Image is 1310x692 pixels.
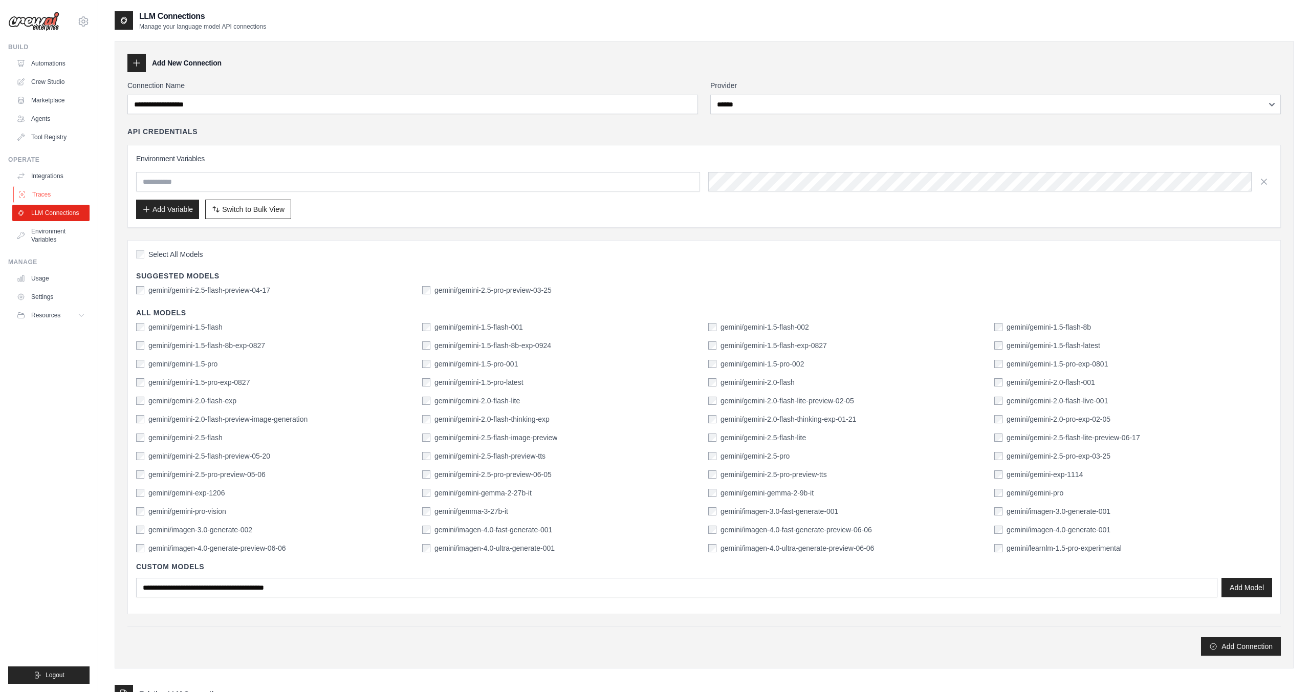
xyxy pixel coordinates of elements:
[720,396,854,406] label: gemini/gemini-2.0-flash-lite-preview-02-05
[422,286,430,294] input: gemini/gemini-2.5-pro-preview-03-25
[1007,322,1091,332] label: gemini/gemini-1.5-flash-8b
[136,544,144,552] input: gemini/imagen-4.0-generate-preview-06-06
[1007,451,1110,461] label: gemini/gemini-2.5-pro-exp-03-25
[1201,637,1281,656] button: Add Connection
[1007,469,1083,480] label: gemini/gemini-exp-1114
[994,434,1002,442] input: gemini/gemini-2.5-flash-lite-preview-06-17
[994,360,1002,368] input: gemini/gemini-1.5-pro-exp-0801
[434,377,523,387] label: gemini/gemini-1.5-pro-latest
[710,80,1281,91] label: Provider
[127,126,198,137] h4: API Credentials
[994,323,1002,331] input: gemini/gemini-1.5-flash-8b
[434,340,551,351] label: gemini/gemini-1.5-flash-8b-exp-0924
[708,415,716,423] input: gemini/gemini-2.0-flash-thinking-exp-01-21
[136,308,1272,318] h4: All Models
[148,543,286,553] label: gemini/imagen-4.0-generate-preview-06-06
[1007,414,1110,424] label: gemini/gemini-2.0-pro-exp-02-05
[434,285,552,295] label: gemini/gemini-2.5-pro-preview-03-25
[720,340,827,351] label: gemini/gemini-1.5-flash-exp-0827
[13,186,91,203] a: Traces
[136,397,144,405] input: gemini/gemini-2.0-flash-exp
[148,506,226,516] label: gemini/gemini-pro-vision
[12,289,90,305] a: Settings
[8,258,90,266] div: Manage
[708,341,716,350] input: gemini/gemini-1.5-flash-exp-0827
[136,507,144,515] input: gemini/gemini-pro-vision
[434,525,552,535] label: gemini/imagen-4.0-fast-generate-001
[720,469,827,480] label: gemini/gemini-2.5-pro-preview-tts
[708,378,716,386] input: gemini/gemini-2.0-flash
[434,543,555,553] label: gemini/imagen-4.0-ultra-generate-001
[422,378,430,386] input: gemini/gemini-1.5-pro-latest
[720,432,806,443] label: gemini/gemini-2.5-flash-lite
[1007,488,1063,498] label: gemini/gemini-pro
[422,452,430,460] input: gemini/gemini-2.5-flash-preview-tts
[136,360,144,368] input: gemini/gemini-1.5-pro
[136,200,199,219] button: Add Variable
[148,340,265,351] label: gemini/gemini-1.5-flash-8b-exp-0827
[136,561,1272,572] h4: Custom Models
[152,58,222,68] h3: Add New Connection
[136,250,144,258] input: Select All Models
[720,488,814,498] label: gemini/gemini-gemma-2-9b-it
[994,452,1002,460] input: gemini/gemini-2.5-pro-exp-03-25
[148,451,270,461] label: gemini/gemini-2.5-flash-preview-05-20
[708,544,716,552] input: gemini/imagen-4.0-ultra-generate-preview-06-06
[434,359,518,369] label: gemini/gemini-1.5-pro-001
[148,377,250,387] label: gemini/gemini-1.5-pro-exp-0827
[148,525,252,535] label: gemini/imagen-3.0-generate-002
[1007,340,1100,351] label: gemini/gemini-1.5-flash-latest
[136,452,144,460] input: gemini/gemini-2.5-flash-preview-05-20
[136,323,144,331] input: gemini/gemini-1.5-flash
[148,322,223,332] label: gemini/gemini-1.5-flash
[8,666,90,684] button: Logout
[708,507,716,515] input: gemini/imagen-3.0-fast-generate-001
[720,322,809,332] label: gemini/gemini-1.5-flash-002
[422,323,430,331] input: gemini/gemini-1.5-flash-001
[8,156,90,164] div: Operate
[708,470,716,479] input: gemini/gemini-2.5-pro-preview-tts
[994,415,1002,423] input: gemini/gemini-2.0-pro-exp-02-05
[434,414,550,424] label: gemini/gemini-2.0-flash-thinking-exp
[136,286,144,294] input: gemini/gemini-2.5-flash-preview-04-17
[994,341,1002,350] input: gemini/gemini-1.5-flash-latest
[1221,578,1272,597] button: Add Model
[994,489,1002,497] input: gemini/gemini-pro
[434,396,520,406] label: gemini/gemini-2.0-flash-lite
[136,526,144,534] input: gemini/imagen-3.0-generate-002
[720,506,838,516] label: gemini/imagen-3.0-fast-generate-001
[12,223,90,248] a: Environment Variables
[422,397,430,405] input: gemini/gemini-2.0-flash-lite
[12,205,90,221] a: LLM Connections
[136,434,144,442] input: gemini/gemini-2.5-flash
[708,489,716,497] input: gemini/gemini-gemma-2-9b-it
[720,525,872,535] label: gemini/imagen-4.0-fast-generate-preview-06-06
[708,452,716,460] input: gemini/gemini-2.5-pro
[434,488,532,498] label: gemini/gemini-gemma-2-27b-it
[127,80,698,91] label: Connection Name
[994,470,1002,479] input: gemini/gemini-exp-1114
[1007,525,1110,535] label: gemini/imagen-4.0-generate-001
[12,111,90,127] a: Agents
[1007,432,1140,443] label: gemini/gemini-2.5-flash-lite-preview-06-17
[1007,377,1095,387] label: gemini/gemini-2.0-flash-001
[12,270,90,287] a: Usage
[136,271,1272,281] h4: Suggested Models
[148,432,223,443] label: gemini/gemini-2.5-flash
[994,397,1002,405] input: gemini/gemini-2.0-flash-live-001
[720,543,874,553] label: gemini/imagen-4.0-ultra-generate-preview-06-06
[434,432,557,443] label: gemini/gemini-2.5-flash-image-preview
[8,12,59,31] img: Logo
[720,451,790,461] label: gemini/gemini-2.5-pro
[1007,543,1122,553] label: gemini/learnlm-1.5-pro-experimental
[139,23,266,31] p: Manage your language model API connections
[12,55,90,72] a: Automations
[422,489,430,497] input: gemini/gemini-gemma-2-27b-it
[1007,359,1108,369] label: gemini/gemini-1.5-pro-exp-0801
[434,322,523,332] label: gemini/gemini-1.5-flash-001
[148,488,225,498] label: gemini/gemini-exp-1206
[136,415,144,423] input: gemini/gemini-2.0-flash-preview-image-generation
[422,470,430,479] input: gemini/gemini-2.5-pro-preview-06-05
[708,397,716,405] input: gemini/gemini-2.0-flash-lite-preview-02-05
[1007,506,1110,516] label: gemini/imagen-3.0-generate-001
